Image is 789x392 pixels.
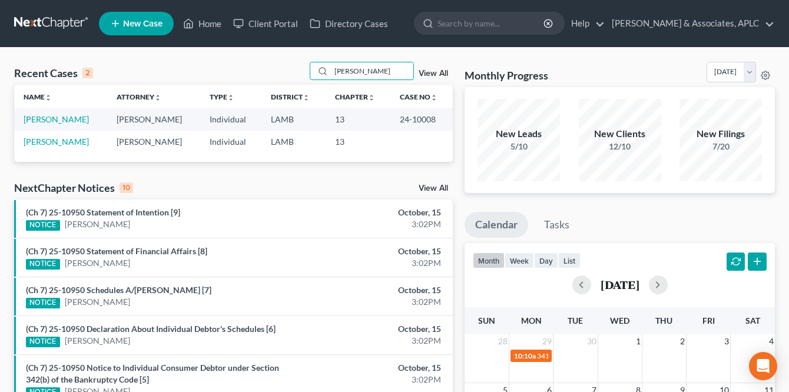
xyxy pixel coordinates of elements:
a: Calendar [465,212,528,238]
a: Chapterunfold_more [335,92,375,101]
div: October, 15 [311,245,442,257]
a: Typeunfold_more [210,92,234,101]
a: Attorneyunfold_more [117,92,161,101]
a: Case Nounfold_more [400,92,437,101]
a: Client Portal [227,13,304,34]
td: [PERSON_NAME] [107,131,200,152]
button: month [473,253,505,268]
td: Individual [200,108,261,130]
div: 12/10 [579,141,661,152]
td: 13 [326,108,391,130]
a: [PERSON_NAME] [65,218,130,230]
div: 3:02PM [311,218,442,230]
span: Thu [655,315,672,325]
div: October, 15 [311,323,442,335]
span: Tue [568,315,583,325]
a: Home [177,13,227,34]
div: New Clients [579,127,661,141]
div: New Leads [478,127,560,141]
a: Nameunfold_more [24,92,52,101]
a: Directory Cases [304,13,394,34]
div: NextChapter Notices [14,181,133,195]
i: unfold_more [368,94,375,101]
div: Open Intercom Messenger [749,352,777,380]
div: October, 15 [311,207,442,218]
a: [PERSON_NAME] [65,257,130,269]
div: 3:02PM [311,374,442,386]
div: NOTICE [26,337,60,347]
div: NOTICE [26,220,60,231]
td: Individual [200,131,261,152]
a: [PERSON_NAME] [65,296,130,308]
a: Help [565,13,605,34]
span: 1 [635,334,642,348]
span: 2 [679,334,686,348]
div: 5/10 [478,141,560,152]
a: (Ch 7) 25-10950 Statement of Intention [9] [26,207,180,217]
input: Search by name... [331,62,413,79]
div: New Filings [679,127,762,141]
a: (Ch 7) 25-10950 Declaration About Individual Debtor's Schedules [6] [26,324,276,334]
i: unfold_more [430,94,437,101]
td: LAMB [261,131,325,152]
h2: [DATE] [601,278,639,291]
a: [PERSON_NAME] & Associates, APLC [606,13,774,34]
span: 28 [497,334,509,348]
td: [PERSON_NAME] [107,108,200,130]
a: View All [419,184,448,192]
div: October, 15 [311,362,442,374]
a: View All [419,69,448,78]
span: 4 [768,334,775,348]
div: 3:02PM [311,257,442,269]
a: (Ch 7) 25-10950 Schedules A/[PERSON_NAME] [7] [26,285,211,295]
div: NOTICE [26,259,60,270]
td: LAMB [261,108,325,130]
i: unfold_more [303,94,310,101]
a: [PERSON_NAME] [24,114,89,124]
i: unfold_more [45,94,52,101]
a: [PERSON_NAME] [65,335,130,347]
a: [PERSON_NAME] [24,137,89,147]
button: day [534,253,558,268]
a: Districtunfold_more [271,92,310,101]
a: Tasks [533,212,580,238]
div: Recent Cases [14,66,93,80]
td: 24-10008 [390,108,453,130]
td: 13 [326,131,391,152]
div: October, 15 [311,284,442,296]
span: 341(a) meeting for [PERSON_NAME] [537,351,651,360]
span: New Case [123,19,163,28]
a: (Ch 7) 25-10950 Notice to Individual Consumer Debtor under Section 342(b) of the Bankruptcy Code [5] [26,363,279,384]
div: 3:02PM [311,335,442,347]
span: Wed [610,315,629,325]
div: 3:02PM [311,296,442,308]
span: Fri [702,315,715,325]
span: Sun [478,315,495,325]
div: 7/20 [679,141,762,152]
span: 3 [723,334,730,348]
h3: Monthly Progress [465,68,548,82]
div: 10 [120,182,133,193]
span: 10:10a [514,351,536,360]
button: list [558,253,581,268]
div: 2 [82,68,93,78]
span: Mon [521,315,542,325]
span: 29 [541,334,553,348]
i: unfold_more [227,94,234,101]
span: Sat [745,315,760,325]
input: Search by name... [437,12,545,34]
button: week [505,253,534,268]
i: unfold_more [154,94,161,101]
span: 30 [586,334,598,348]
a: (Ch 7) 25-10950 Statement of Financial Affairs [8] [26,246,207,256]
div: NOTICE [26,298,60,308]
